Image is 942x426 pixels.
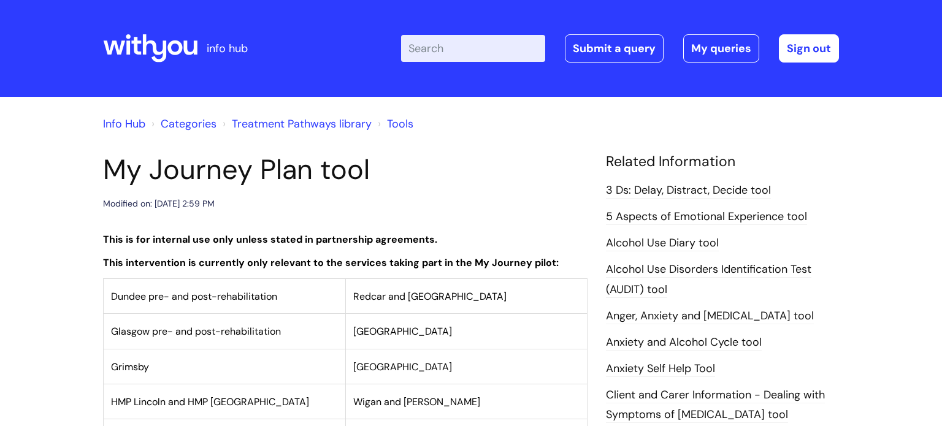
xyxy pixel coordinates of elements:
li: Tools [375,114,413,134]
a: 5 Aspects of Emotional Experience tool [606,209,807,225]
a: Alcohol Use Diary tool [606,235,719,251]
input: Search [401,35,545,62]
h4: Related Information [606,153,839,170]
span: Redcar and [GEOGRAPHIC_DATA] [353,290,507,303]
div: | - [401,34,839,63]
span: Grimsby [111,360,149,373]
a: Anxiety and Alcohol Cycle tool [606,335,762,351]
span: Glasgow pre- and post-rehabilitation [111,325,281,338]
span: HMP Lincoln and HMP [GEOGRAPHIC_DATA] [111,395,309,408]
a: Alcohol Use Disorders Identification Test (AUDIT) tool [606,262,811,297]
a: Categories [161,116,216,131]
a: Sign out [779,34,839,63]
span: Dundee pre- and post-rehabilitation [111,290,277,303]
a: My queries [683,34,759,63]
strong: This intervention is currently only relevant to the services taking part in the My Journey pilot: [103,256,559,269]
a: Client and Carer Information - Dealing with Symptoms of [MEDICAL_DATA] tool [606,387,825,423]
li: Solution home [148,114,216,134]
span: [GEOGRAPHIC_DATA] [353,325,452,338]
strong: This is for internal use only unless stated in partnership agreements. [103,233,437,246]
a: Treatment Pathways library [232,116,372,131]
a: 3 Ds: Delay, Distract, Decide tool [606,183,771,199]
li: Treatment Pathways library [220,114,372,134]
a: Anxiety Self Help Tool [606,361,715,377]
a: Submit a query [565,34,664,63]
div: Modified on: [DATE] 2:59 PM [103,196,215,211]
span: [GEOGRAPHIC_DATA] [353,360,452,373]
a: Info Hub [103,116,145,131]
h1: My Journey Plan tool [103,153,588,186]
a: Tools [387,116,413,131]
a: Anger, Anxiety and [MEDICAL_DATA] tool [606,308,814,324]
span: Wigan and [PERSON_NAME] [353,395,480,408]
p: info hub [207,39,248,58]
